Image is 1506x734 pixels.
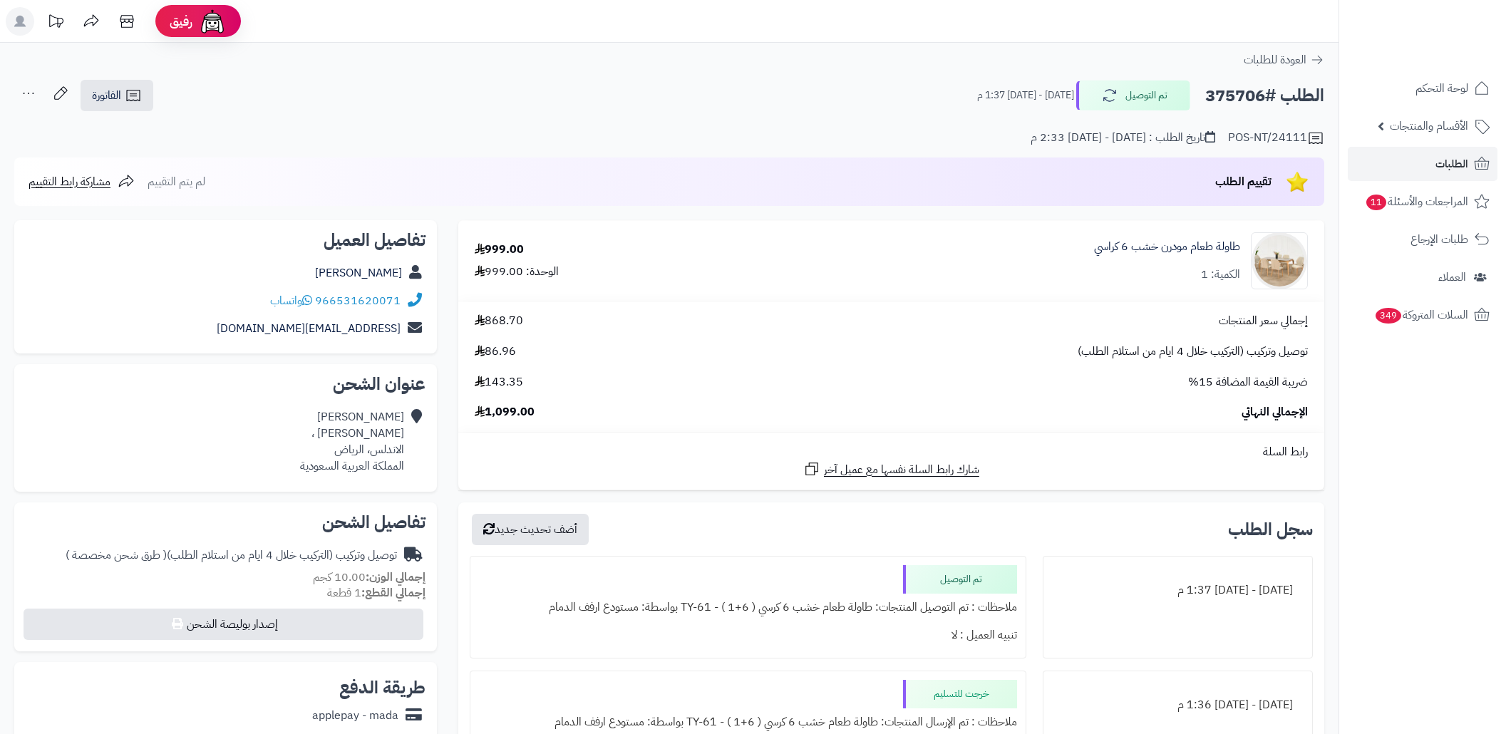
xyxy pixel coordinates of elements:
[1215,173,1272,190] span: تقييم الطلب
[300,409,404,474] div: [PERSON_NAME] [PERSON_NAME] ، الاندلس، الرياض المملكة العربية السعودية
[475,343,516,360] span: 86.96
[1415,78,1468,98] span: لوحة التحكم
[1252,232,1307,289] img: 1751797083-1-90x90.jpg
[903,680,1017,708] div: خرجت للتسليم
[170,13,192,30] span: رفيق
[475,242,524,258] div: 999.00
[479,594,1017,621] div: ملاحظات : تم التوصيل المنتجات: طاولة طعام خشب 6 كرسي ( 6+1 ) - TY-61 بواسطة: مستودع ارفف الدمام
[1031,130,1215,146] div: تاريخ الطلب : [DATE] - [DATE] 2:33 م
[313,569,426,586] small: 10.00 كجم
[148,173,205,190] span: لم يتم التقييم
[198,7,227,36] img: ai-face.png
[315,292,401,309] a: 966531620071
[1348,222,1497,257] a: طلبات الإرجاع
[270,292,312,309] a: واتساب
[903,565,1017,594] div: تم التوصيل
[1348,147,1497,181] a: الطلبات
[1076,81,1190,110] button: تم التوصيل
[1244,51,1306,68] span: العودة للطلبات
[1052,691,1304,719] div: [DATE] - [DATE] 1:36 م
[803,460,979,478] a: شارك رابط السلة نفسها مع عميل آخر
[1201,267,1240,283] div: الكمية: 1
[26,376,426,393] h2: عنوان الشحن
[1348,260,1497,294] a: العملاء
[1242,404,1308,420] span: الإجمالي النهائي
[217,320,401,337] a: [EMAIL_ADDRESS][DOMAIN_NAME]
[475,374,523,391] span: 143.35
[38,7,73,39] a: تحديثات المنصة
[1094,239,1240,255] a: طاولة طعام مودرن خشب 6 كراسي
[1374,305,1468,325] span: السلات المتروكة
[339,679,426,696] h2: طريقة الدفع
[26,232,426,249] h2: تفاصيل العميل
[327,584,426,601] small: 1 قطعة
[1366,195,1386,210] span: 11
[475,264,559,280] div: الوحدة: 999.00
[1188,374,1308,391] span: ضريبة القيمة المضافة 15%
[475,404,535,420] span: 1,099.00
[24,609,423,640] button: إصدار بوليصة الشحن
[824,462,979,478] span: شارك رابط السلة نفسها مع عميل آخر
[1228,521,1313,538] h3: سجل الطلب
[29,173,110,190] span: مشاركة رابط التقييم
[1348,71,1497,105] a: لوحة التحكم
[1435,154,1468,174] span: الطلبات
[29,173,135,190] a: مشاركة رابط التقييم
[1410,229,1468,249] span: طلبات الإرجاع
[1052,577,1304,604] div: [DATE] - [DATE] 1:37 م
[475,313,523,329] span: 868.70
[312,708,398,724] div: applepay - mada
[1348,185,1497,219] a: المراجعات والأسئلة11
[977,88,1074,103] small: [DATE] - [DATE] 1:37 م
[472,514,589,545] button: أضف تحديث جديد
[1244,51,1324,68] a: العودة للطلبات
[361,584,426,601] strong: إجمالي القطع:
[81,80,153,111] a: الفاتورة
[92,87,121,104] span: الفاتورة
[1228,130,1324,147] div: POS-NT/24111
[1390,116,1468,136] span: الأقسام والمنتجات
[1219,313,1308,329] span: إجمالي سعر المنتجات
[464,444,1319,460] div: رابط السلة
[315,264,402,281] a: [PERSON_NAME]
[1205,81,1324,110] h2: الطلب #375706
[1438,267,1466,287] span: العملاء
[66,547,397,564] div: توصيل وتركيب (التركيب خلال 4 ايام من استلام الطلب)
[1348,298,1497,332] a: السلات المتروكة349
[1365,192,1468,212] span: المراجعات والأسئلة
[1376,308,1401,324] span: 349
[366,569,426,586] strong: إجمالي الوزن:
[26,514,426,531] h2: تفاصيل الشحن
[66,547,167,564] span: ( طرق شحن مخصصة )
[479,621,1017,649] div: تنبيه العميل : لا
[1078,343,1308,360] span: توصيل وتركيب (التركيب خلال 4 ايام من استلام الطلب)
